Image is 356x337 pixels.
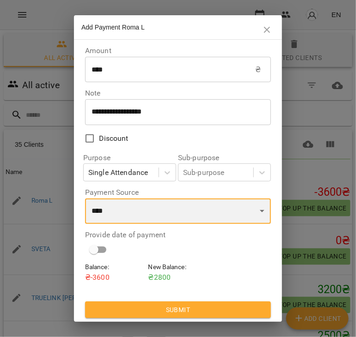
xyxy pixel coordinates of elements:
span: Discount [99,133,129,144]
button: Submit [85,301,271,318]
label: Note [85,90,271,97]
label: Payment Source [85,189,271,196]
h6: Balance : [85,262,145,272]
div: Sub-purpose [183,167,225,178]
label: Purpose [83,154,176,162]
p: ₴ 2800 [148,272,208,283]
h6: New Balance : [148,262,208,272]
label: Sub-purpose [178,154,271,162]
label: Amount [85,47,271,54]
p: ₴ [255,64,261,75]
span: Add Payment Roma L [81,24,145,31]
div: Single Attendance [88,167,148,178]
label: Provide date of payment [85,231,271,239]
p: ₴ -3600 [85,272,145,283]
span: Submit [92,304,264,315]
